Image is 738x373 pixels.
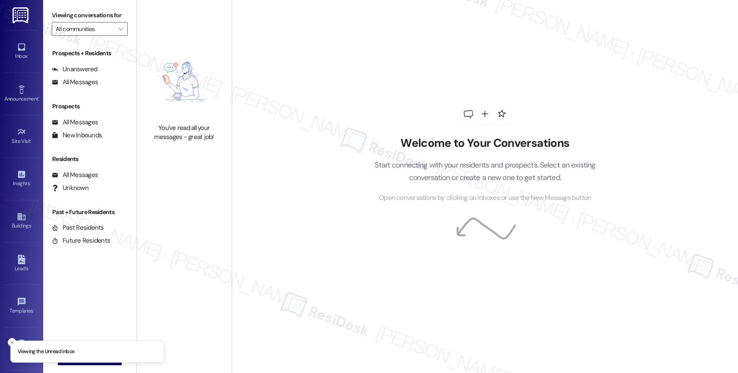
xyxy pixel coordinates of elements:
a: Insights • [4,167,39,190]
span: • [38,95,40,101]
input: All communities [56,22,114,36]
div: Past Residents [52,223,104,232]
div: Prospects [43,102,136,111]
div: All Messages [52,171,98,180]
a: Inbox [4,40,39,63]
div: Residents [43,155,136,164]
a: Buildings [4,209,39,233]
a: Templates • [4,294,39,318]
img: empty-state [146,44,222,119]
label: Viewing conversations for [52,9,128,22]
a: Leads [4,252,39,275]
div: Future Residents [52,236,110,245]
div: All Messages [52,118,98,127]
div: You've read all your messages - great job! [146,123,222,142]
span: • [31,137,32,143]
div: Prospects + Residents [43,49,136,58]
span: • [33,307,35,313]
button: Close toast [8,338,16,347]
div: Past + Future Residents [43,208,136,217]
div: Unanswered [52,65,98,74]
a: Account [4,337,39,360]
a: Site Visit • [4,125,39,148]
div: New Inbounds [52,131,102,140]
p: Start connecting with your residents and prospects. Select an existing conversation or create a n... [362,159,609,183]
span: Open conversations by clicking on inboxes or use the New Message button [379,193,591,203]
img: ResiDesk Logo [13,7,30,23]
div: All Messages [52,78,98,87]
div: Unknown [52,183,88,193]
span: • [30,179,31,185]
h2: Welcome to Your Conversations [362,136,609,150]
i:  [118,25,123,32]
p: Viewing the Unread inbox [18,348,74,356]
